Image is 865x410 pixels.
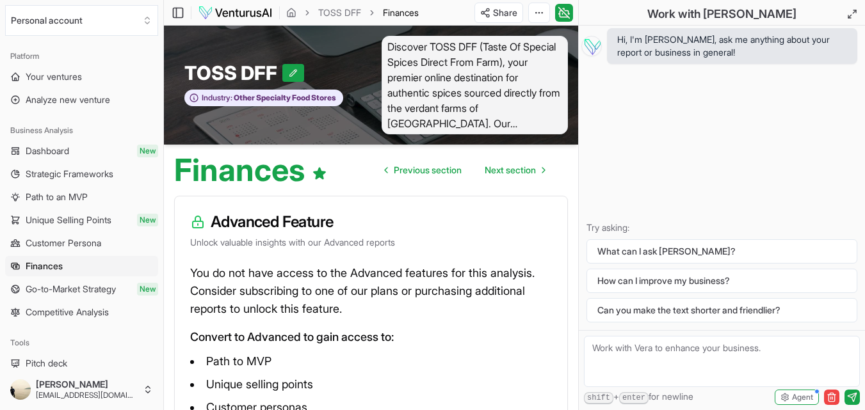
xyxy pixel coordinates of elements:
span: Competitive Analysis [26,306,109,319]
img: ACg8ocLj8187Yi7XRFYkYpapxFaLY3Xmvk1NjMXJKULa0_fx9mtLP04=s96-c [10,379,31,400]
span: Go-to-Market Strategy [26,283,116,296]
span: Discover TOSS DFF (Taste Of Special Spices Direct From Farm), your premier online destination for... [382,36,569,134]
span: Customer Persona [26,237,101,249]
button: Agent [775,390,819,405]
span: Other Specialty Food Stores [232,93,336,103]
a: Go-to-Market StrategyNew [5,279,158,299]
div: Business Analysis [5,120,158,141]
button: [PERSON_NAME][EMAIL_ADDRESS][DOMAIN_NAME] [5,374,158,405]
a: Your ventures [5,67,158,87]
a: TOSS DFF [318,6,361,19]
button: How can I improve my business? [586,269,857,293]
span: Share [493,6,517,19]
span: New [137,214,158,226]
span: Industry: [202,93,232,103]
a: Customer Persona [5,233,158,253]
p: Convert to Advanced to gain access to: [190,328,552,346]
span: New [137,145,158,157]
button: Share [474,3,523,23]
nav: breadcrumb [286,6,419,19]
li: Path to MVP [190,351,552,372]
span: Dashboard [26,145,69,157]
img: logo [198,5,273,20]
span: Previous section [394,164,462,177]
button: What can I ask [PERSON_NAME]? [586,239,857,264]
span: Hi, I'm [PERSON_NAME], ask me anything about your report or business in general! [617,33,847,59]
span: Your ventures [26,70,82,83]
a: Go to previous page [375,157,472,183]
a: Pitch deck [5,353,158,374]
h3: Advanced Feature [190,212,552,232]
button: Select an organization [5,5,158,36]
a: Finances [5,256,158,276]
span: Unique Selling Points [26,214,111,226]
img: Vera [581,36,602,56]
a: Go to next page [474,157,555,183]
span: Path to an MVP [26,191,88,203]
span: TOSS DFF [184,61,282,84]
span: New [137,283,158,296]
p: Unlock valuable insights with our Advanced reports [190,236,552,249]
a: Competitive Analysis [5,302,158,322]
a: Analyze new venture [5,90,158,110]
h2: Work with [PERSON_NAME] [647,5,796,23]
span: [EMAIL_ADDRESS][DOMAIN_NAME] [36,390,138,400]
a: DashboardNew [5,141,158,161]
button: Industry:Other Specialty Food Stores [184,90,343,107]
span: Next section [485,164,536,177]
span: + for newline [584,390,693,404]
button: Can you make the text shorter and friendlier? [586,298,857,322]
span: Finances [383,7,419,18]
p: You do not have access to the Advanced features for this analysis. Consider subscribing to one of... [190,264,552,318]
kbd: shift [584,392,613,404]
span: Analyze new venture [26,93,110,106]
span: [PERSON_NAME] [36,379,138,390]
span: Strategic Frameworks [26,168,113,180]
span: Finances [26,260,63,272]
a: Unique Selling PointsNew [5,210,158,230]
a: Path to an MVP [5,187,158,207]
span: Agent [792,392,813,402]
h1: Finances [174,155,327,185]
nav: pagination [375,157,555,183]
kbd: enter [619,392,649,404]
div: Platform [5,46,158,67]
span: Finances [383,6,419,19]
p: Try asking: [586,221,857,234]
div: Tools [5,333,158,353]
span: Pitch deck [26,357,67,370]
a: Strategic Frameworks [5,164,158,184]
li: Unique selling points [190,374,552,395]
